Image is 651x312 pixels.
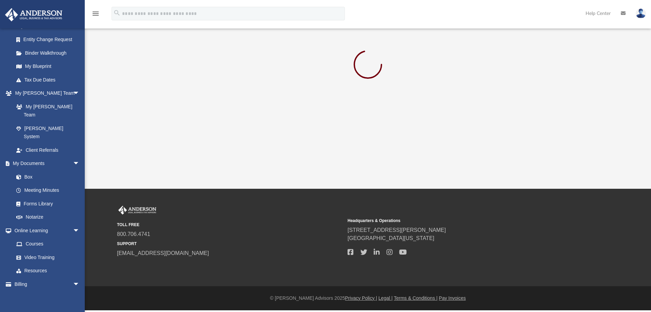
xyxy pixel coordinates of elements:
a: [PERSON_NAME] System [9,122,86,143]
a: My [PERSON_NAME] Team [9,100,83,122]
div: © [PERSON_NAME] Advisors 2025 [85,295,651,302]
small: Headquarters & Operations [348,218,573,224]
a: Resources [9,264,86,278]
a: Terms & Conditions | [394,295,438,301]
span: arrow_drop_down [73,224,86,238]
span: arrow_drop_down [73,277,86,291]
small: SUPPORT [117,241,343,247]
a: [STREET_ADDRESS][PERSON_NAME] [348,227,446,233]
a: Box [9,170,83,184]
a: Meeting Minutes [9,184,86,197]
a: Courses [9,237,86,251]
span: arrow_drop_down [73,87,86,100]
a: Online Learningarrow_drop_down [5,224,86,237]
i: menu [92,10,100,18]
a: Tax Due Dates [9,73,90,87]
a: menu [92,13,100,18]
a: Forms Library [9,197,83,210]
i: search [113,9,121,17]
a: Pay Invoices [439,295,466,301]
a: My [PERSON_NAME] Teamarrow_drop_down [5,87,86,100]
a: My Documentsarrow_drop_down [5,157,86,170]
a: Legal | [378,295,393,301]
span: arrow_drop_down [73,157,86,171]
img: Anderson Advisors Platinum Portal [117,206,158,215]
a: Privacy Policy | [345,295,377,301]
a: [GEOGRAPHIC_DATA][US_STATE] [348,235,434,241]
a: 800.706.4741 [117,231,150,237]
a: Billingarrow_drop_down [5,277,90,291]
a: Entity Change Request [9,33,90,47]
a: Video Training [9,251,83,264]
img: User Pic [636,8,646,18]
a: My Blueprint [9,60,86,73]
small: TOLL FREE [117,222,343,228]
a: Binder Walkthrough [9,46,90,60]
a: Client Referrals [9,143,86,157]
a: Notarize [9,210,86,224]
img: Anderson Advisors Platinum Portal [3,8,64,21]
a: [EMAIL_ADDRESS][DOMAIN_NAME] [117,250,209,256]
